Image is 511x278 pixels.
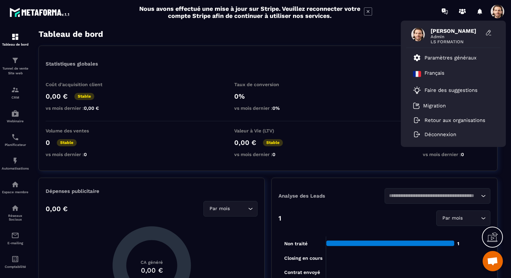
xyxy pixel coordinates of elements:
p: Migration [423,103,446,109]
p: Stable [74,93,94,100]
a: formationformationTableau de bord [2,28,29,51]
p: Valeur à Vie (LTV) [234,128,302,133]
p: Analyse des Leads [278,193,385,199]
p: Stable [57,139,77,146]
h2: Nous avons effectué une mise à jour sur Stripe. Veuillez reconnecter votre compte Stripe afin de ... [139,5,361,19]
span: LS FORMATION [431,39,481,44]
p: Comptabilité [2,265,29,269]
a: schedulerschedulerPlanificateur [2,128,29,152]
a: accountantaccountantComptabilité [2,250,29,274]
a: Faire des suggestions [413,86,485,94]
p: Coût d'acquisition client [46,82,113,87]
p: 0% [234,92,302,100]
img: email [11,231,19,239]
p: 1 [278,214,281,222]
p: Faire des suggestions [424,87,478,93]
img: automations [11,109,19,118]
a: formationformationTunnel de vente Site web [2,51,29,81]
span: 0 [461,152,464,157]
a: Paramètres généraux [413,54,477,62]
a: Migration [413,102,446,109]
img: accountant [11,255,19,263]
p: E-mailing [2,241,29,245]
p: Volume des ventes [46,128,113,133]
p: vs mois dernier : [46,105,113,111]
img: automations [11,180,19,188]
p: CRM [2,96,29,99]
p: Retour aux organisations [424,117,485,123]
img: social-network [11,204,19,212]
img: scheduler [11,133,19,141]
input: Search for option [464,214,479,222]
span: 0 [272,152,275,157]
span: Par mois [441,214,464,222]
p: 0,00 € [234,138,256,147]
p: Tunnel de vente Site web [2,66,29,76]
p: Stable [263,139,283,146]
p: Tableau de bord [2,43,29,46]
a: Ouvrir le chat [483,251,503,271]
p: Webinaire [2,119,29,123]
p: Automatisations [2,167,29,170]
div: Search for option [436,210,490,226]
a: Retour aux organisations [413,117,485,123]
a: automationsautomationsAutomatisations [2,152,29,175]
h3: Tableau de bord [39,29,103,39]
div: Search for option [203,201,258,217]
p: 0,00 € [46,92,68,100]
span: Admin [431,34,481,39]
p: vs mois dernier : [423,152,490,157]
input: Search for option [231,205,246,212]
img: formation [11,56,19,65]
img: formation [11,86,19,94]
p: vs mois dernier : [234,105,302,111]
tspan: Contrat envoyé [284,270,320,275]
input: Search for option [389,192,480,200]
a: emailemailE-mailing [2,226,29,250]
p: Paramètres généraux [424,55,477,61]
p: Taux de conversion [234,82,302,87]
p: 0,00 € [46,205,68,213]
span: 0,00 € [84,105,99,111]
img: automations [11,157,19,165]
a: formationformationCRM [2,81,29,104]
a: automationsautomationsEspace membre [2,175,29,199]
span: 0% [272,105,280,111]
tspan: Closing en cours [284,255,322,261]
span: 0 [84,152,87,157]
p: vs mois dernier : [234,152,302,157]
p: Déconnexion [424,131,456,137]
a: automationsautomationsWebinaire [2,104,29,128]
span: [PERSON_NAME] [431,28,481,34]
img: formation [11,33,19,41]
p: 0 [46,138,50,147]
a: social-networksocial-networkRéseaux Sociaux [2,199,29,226]
p: Réseaux Sociaux [2,214,29,221]
div: Search for option [385,188,491,204]
p: vs mois dernier : [46,152,113,157]
p: Français [424,70,444,78]
p: Dépenses publicitaire [46,188,258,194]
img: logo [9,6,70,18]
p: Espace membre [2,190,29,194]
span: Par mois [208,205,231,212]
p: Planificateur [2,143,29,147]
p: Statistiques globales [46,61,98,67]
tspan: Non traité [284,241,308,246]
